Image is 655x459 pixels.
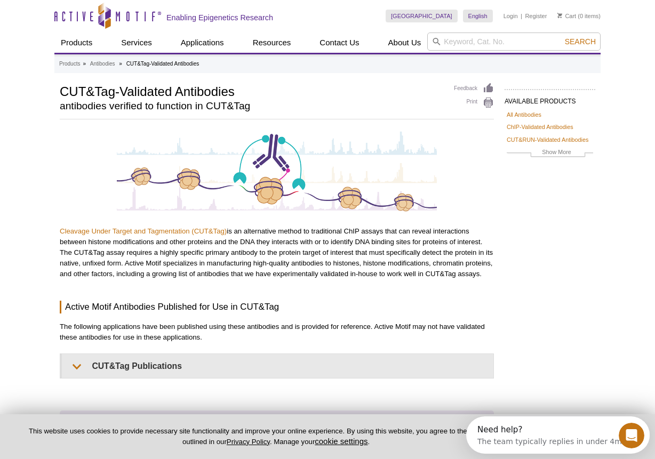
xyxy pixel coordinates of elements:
[60,321,494,343] p: The following applications have been published using these antibodies and is provided for referen...
[382,33,428,53] a: About Us
[227,438,270,446] a: Privacy Policy
[507,122,573,132] a: ChIP-Validated Antibodies
[507,110,541,119] a: All Antibodies
[562,37,599,46] button: Search
[313,33,365,53] a: Contact Us
[504,12,518,20] a: Login
[17,426,535,447] p: This website uses cookies to provide necessary site functionality and improve your online experie...
[115,33,158,53] a: Services
[11,18,156,29] div: The team typically replies in under 4m
[521,10,522,22] li: |
[60,83,443,99] h1: CUT&Tag-Validated Antibodies
[60,301,494,313] h3: Active Motif Antibodies Published for Use in CUT&Tag
[507,147,593,159] a: Show More
[62,354,493,378] summary: CUT&Tag Publications
[454,83,494,94] a: Feedback
[119,61,122,67] li: »
[60,226,494,279] p: is an alternative method to traditional ChIP assays that can reveal interactions between histone ...
[386,10,458,22] a: [GEOGRAPHIC_DATA]
[619,423,644,448] iframe: Intercom live chat
[427,33,601,51] input: Keyword, Cat. No.
[126,61,199,67] li: CUT&Tag-Validated Antibodies
[4,4,187,34] div: Open Intercom Messenger
[557,13,562,18] img: Your Cart
[557,10,601,22] li: (0 items)
[11,9,156,18] div: Need help?
[60,101,443,111] h2: antibodies verified to function in CUT&Tag
[463,10,493,22] a: English
[505,89,595,108] h2: AVAILABLE PRODUCTS
[117,130,437,212] img: CUT&Tag
[83,61,86,67] li: »
[60,410,494,458] p: Want the highest quality CUT&Tag data as quickly as possible? Let our team of epigenetics experts...
[466,416,650,454] iframe: Intercom live chat discovery launcher
[246,33,298,53] a: Resources
[315,437,368,446] button: cookie settings
[507,135,588,144] a: CUT&RUN-Validated Antibodies
[565,37,596,46] span: Search
[59,59,80,69] a: Products
[174,33,230,53] a: Applications
[90,59,115,69] a: Antibodies
[557,12,576,20] a: Cart
[525,12,547,20] a: Register
[60,227,227,235] a: Cleavage Under Target and Tagmentation (CUT&Tag)
[54,33,99,53] a: Products
[166,13,273,22] h2: Enabling Epigenetics Research
[454,97,494,109] a: Print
